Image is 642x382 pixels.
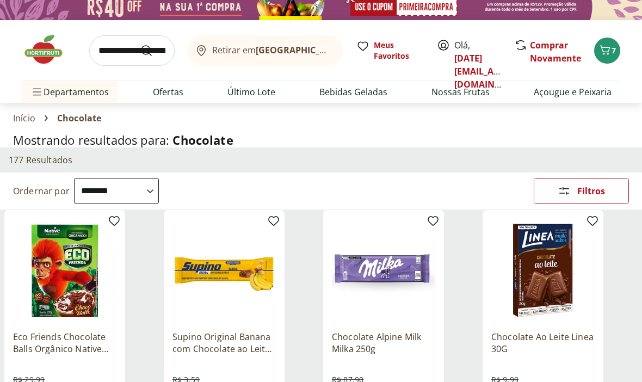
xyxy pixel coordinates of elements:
span: Departamentos [30,79,109,105]
span: Olá, [454,39,503,91]
button: Submit Search [140,44,166,57]
b: [GEOGRAPHIC_DATA]/[GEOGRAPHIC_DATA] [256,44,439,56]
input: search [89,35,175,66]
h1: Mostrando resultados para: [13,133,629,147]
a: Início [13,113,35,123]
a: Chocolate Ao Leite Linea 30G [491,331,595,355]
button: Menu [30,79,44,105]
a: Comprar Novamente [530,39,581,64]
img: Supino Original Banana com Chocolate ao Leite 24g [172,219,276,322]
a: Açougue e Peixaria [534,85,612,98]
button: Carrinho [594,38,620,64]
label: Ordernar por [13,185,70,197]
img: Chocolate Ao Leite Linea 30G [491,219,595,322]
span: 7 [612,45,616,56]
svg: Abrir Filtros [558,184,571,198]
h2: 177 Resultados [9,154,72,166]
img: Eco Friends Chocolate Balls Orgânico Native 270 G [13,219,116,322]
a: Eco Friends Chocolate Balls Orgânico Native 270 G [13,331,116,355]
a: Bebidas Geladas [319,85,387,98]
button: Retirar em[GEOGRAPHIC_DATA]/[GEOGRAPHIC_DATA] [188,35,343,66]
span: Chocolate [172,132,233,148]
span: Chocolate [57,113,101,123]
a: Supino Original Banana com Chocolate ao Leite 24g [172,331,276,355]
span: Filtros [577,187,605,195]
span: Meus Favoritos [374,40,424,61]
a: Meus Favoritos [356,40,424,61]
img: Chocolate Alpine Milk Milka 250g [332,219,435,322]
a: [DATE][EMAIL_ADDRESS][DOMAIN_NAME] [454,52,530,90]
a: Ofertas [153,85,183,98]
a: Chocolate Alpine Milk Milka 250g [332,331,435,355]
a: Último Lote [227,85,275,98]
a: Nossas Frutas [431,85,490,98]
img: Hortifruti [22,33,76,66]
button: Filtros [534,178,629,204]
span: Retirar em [212,45,332,55]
